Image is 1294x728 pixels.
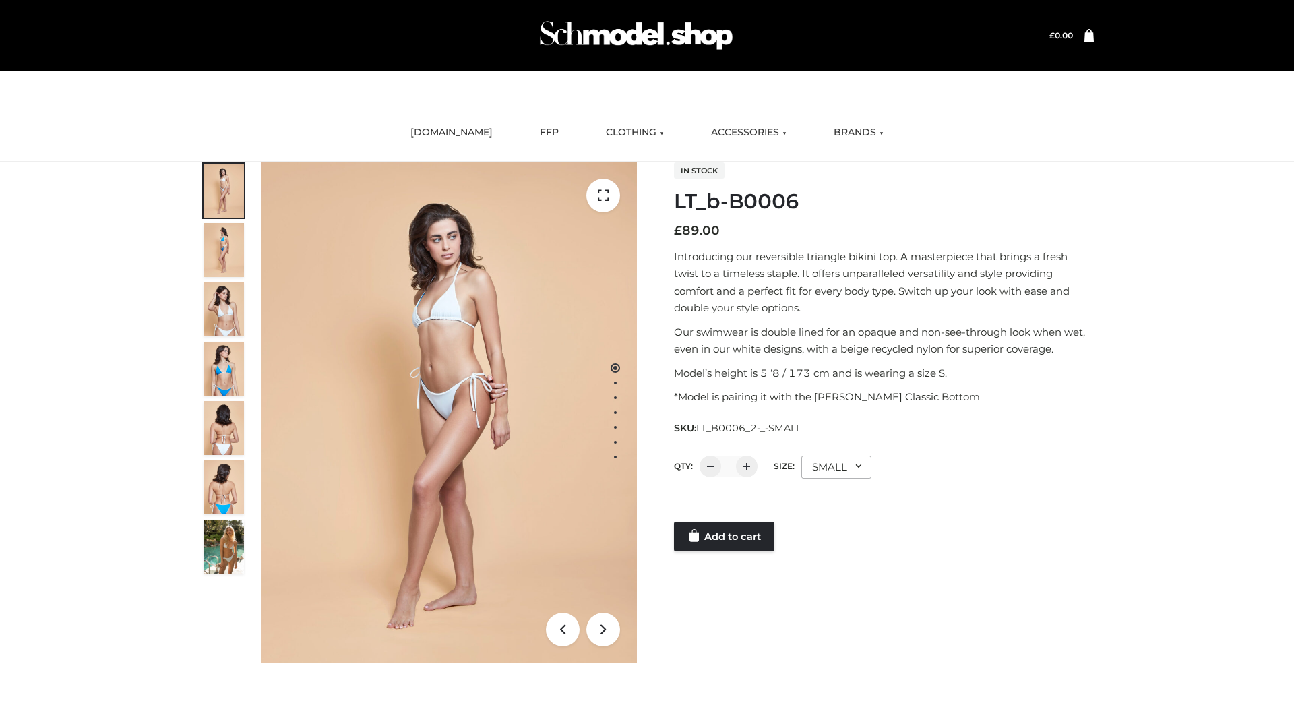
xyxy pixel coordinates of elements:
[1049,30,1055,40] span: £
[204,460,244,514] img: ArielClassicBikiniTop_CloudNine_AzureSky_OW114ECO_8-scaled.jpg
[204,342,244,396] img: ArielClassicBikiniTop_CloudNine_AzureSky_OW114ECO_4-scaled.jpg
[261,162,637,663] img: ArielClassicBikiniTop_CloudNine_AzureSky_OW114ECO_1
[674,223,682,238] span: £
[204,223,244,277] img: ArielClassicBikiniTop_CloudNine_AzureSky_OW114ECO_2-scaled.jpg
[674,420,803,436] span: SKU:
[674,522,774,551] a: Add to cart
[674,388,1094,406] p: *Model is pairing it with the [PERSON_NAME] Classic Bottom
[674,248,1094,317] p: Introducing our reversible triangle bikini top. A masterpiece that brings a fresh twist to a time...
[701,118,797,148] a: ACCESSORIES
[674,461,693,471] label: QTY:
[674,223,720,238] bdi: 89.00
[774,461,795,471] label: Size:
[1049,30,1073,40] bdi: 0.00
[204,164,244,218] img: ArielClassicBikiniTop_CloudNine_AzureSky_OW114ECO_1-scaled.jpg
[596,118,674,148] a: CLOTHING
[204,282,244,336] img: ArielClassicBikiniTop_CloudNine_AzureSky_OW114ECO_3-scaled.jpg
[674,324,1094,358] p: Our swimwear is double lined for an opaque and non-see-through look when wet, even in our white d...
[1049,30,1073,40] a: £0.00
[400,118,503,148] a: [DOMAIN_NAME]
[535,9,737,62] img: Schmodel Admin 964
[674,162,725,179] span: In stock
[674,189,1094,214] h1: LT_b-B0006
[696,422,801,434] span: LT_B0006_2-_-SMALL
[204,520,244,574] img: Arieltop_CloudNine_AzureSky2.jpg
[801,456,871,479] div: SMALL
[530,118,569,148] a: FFP
[674,365,1094,382] p: Model’s height is 5 ‘8 / 173 cm and is wearing a size S.
[204,401,244,455] img: ArielClassicBikiniTop_CloudNine_AzureSky_OW114ECO_7-scaled.jpg
[824,118,894,148] a: BRANDS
